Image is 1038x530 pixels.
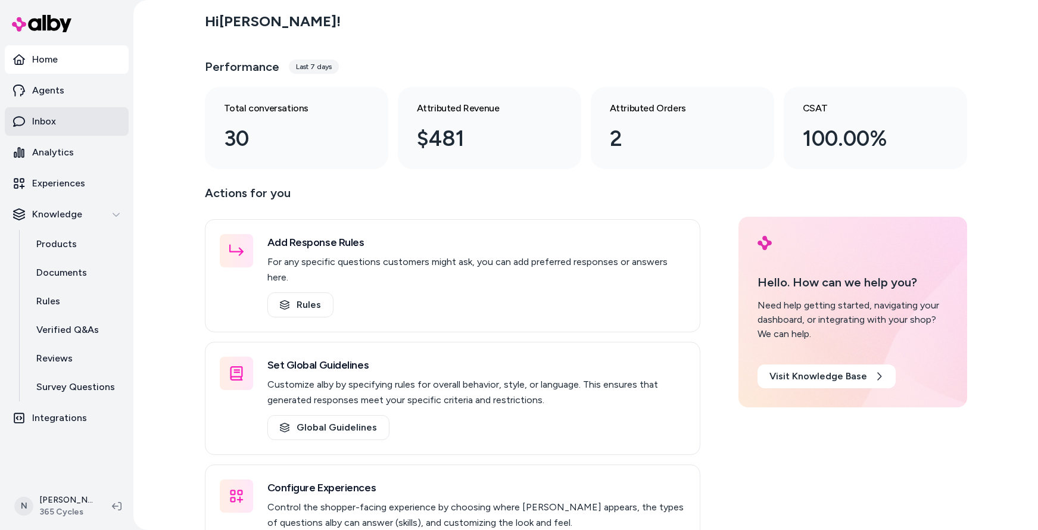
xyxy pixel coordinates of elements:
[5,200,129,229] button: Knowledge
[24,287,129,316] a: Rules
[224,123,350,155] div: 30
[267,292,333,317] a: Rules
[5,107,129,136] a: Inbox
[610,123,736,155] div: 2
[224,101,350,116] h3: Total conversations
[267,479,685,496] h3: Configure Experiences
[24,344,129,373] a: Reviews
[32,411,87,425] p: Integrations
[267,254,685,285] p: For any specific questions customers might ask, you can add preferred responses or answers here.
[32,52,58,67] p: Home
[36,351,73,366] p: Reviews
[32,114,56,129] p: Inbox
[758,273,948,291] p: Hello. How can we help you?
[39,494,93,506] p: [PERSON_NAME]
[32,207,82,222] p: Knowledge
[36,294,60,308] p: Rules
[205,183,700,212] p: Actions for you
[398,87,581,169] a: Attributed Revenue $481
[32,83,64,98] p: Agents
[205,13,341,30] h2: Hi [PERSON_NAME] !
[5,45,129,74] a: Home
[24,230,129,258] a: Products
[5,76,129,105] a: Agents
[267,357,685,373] h3: Set Global Guidelines
[758,298,948,341] div: Need help getting started, navigating your dashboard, or integrating with your shop? We can help.
[24,316,129,344] a: Verified Q&As
[36,380,115,394] p: Survey Questions
[24,373,129,401] a: Survey Questions
[205,87,388,169] a: Total conversations 30
[205,58,279,75] h3: Performance
[610,101,736,116] h3: Attributed Orders
[591,87,774,169] a: Attributed Orders 2
[758,364,896,388] a: Visit Knowledge Base
[7,487,102,525] button: N[PERSON_NAME]365 Cycles
[5,138,129,167] a: Analytics
[36,237,77,251] p: Products
[267,234,685,251] h3: Add Response Rules
[32,176,85,191] p: Experiences
[267,377,685,408] p: Customize alby by specifying rules for overall behavior, style, or language. This ensures that ge...
[5,404,129,432] a: Integrations
[5,169,129,198] a: Experiences
[758,236,772,250] img: alby Logo
[12,15,71,32] img: alby Logo
[39,506,93,518] span: 365 Cycles
[803,123,929,155] div: 100.00%
[289,60,339,74] div: Last 7 days
[417,101,543,116] h3: Attributed Revenue
[32,145,74,160] p: Analytics
[784,87,967,169] a: CSAT 100.00%
[417,123,543,155] div: $481
[803,101,929,116] h3: CSAT
[14,497,33,516] span: N
[36,266,87,280] p: Documents
[36,323,99,337] p: Verified Q&As
[267,415,389,440] a: Global Guidelines
[24,258,129,287] a: Documents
